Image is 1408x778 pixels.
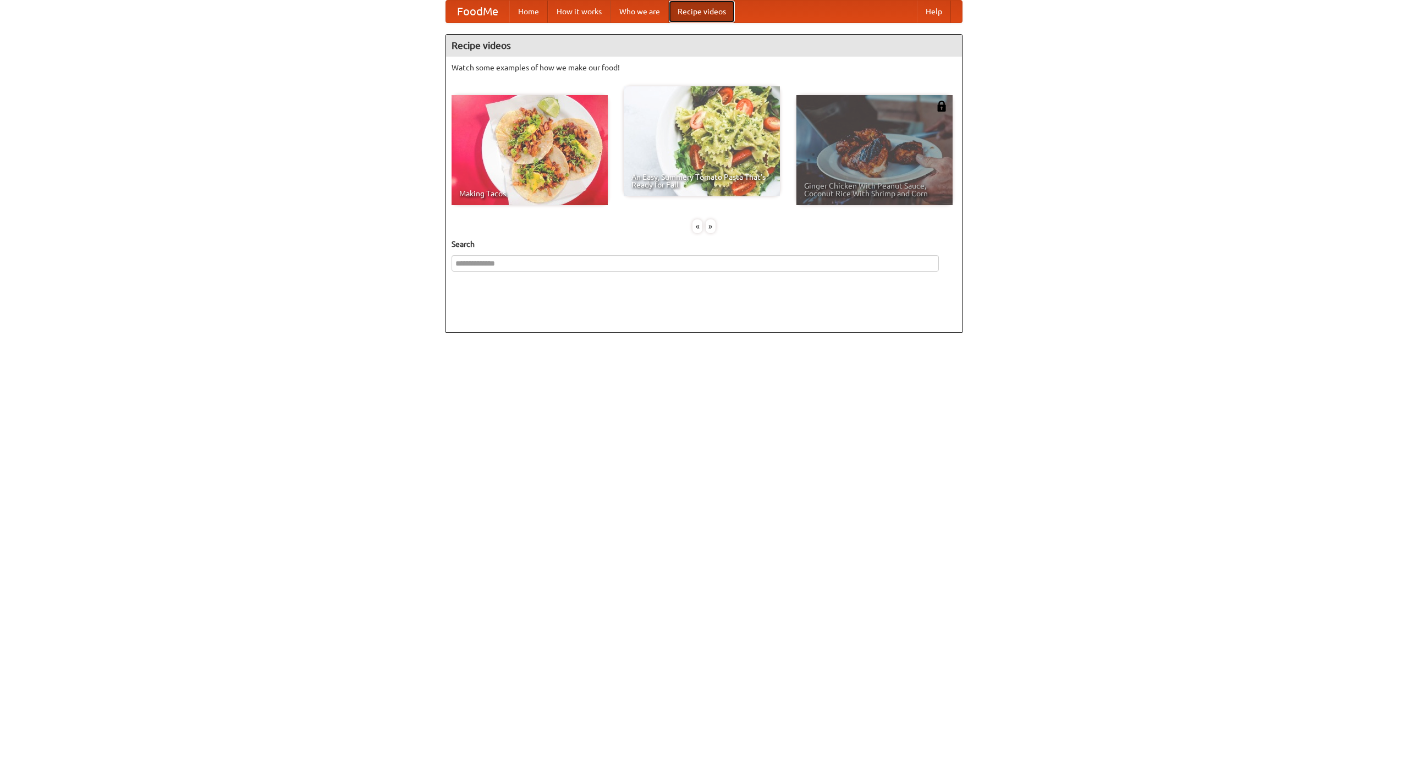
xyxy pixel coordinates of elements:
img: 483408.png [936,101,947,112]
div: « [692,219,702,233]
div: » [706,219,716,233]
span: An Easy, Summery Tomato Pasta That's Ready for Fall [631,173,772,189]
a: Home [509,1,548,23]
p: Watch some examples of how we make our food! [452,62,956,73]
a: How it works [548,1,610,23]
a: Help [917,1,951,23]
a: Making Tacos [452,95,608,205]
a: FoodMe [446,1,509,23]
span: Making Tacos [459,190,600,197]
a: Who we are [610,1,669,23]
h5: Search [452,239,956,250]
h4: Recipe videos [446,35,962,57]
a: An Easy, Summery Tomato Pasta That's Ready for Fall [624,86,780,196]
a: Recipe videos [669,1,735,23]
